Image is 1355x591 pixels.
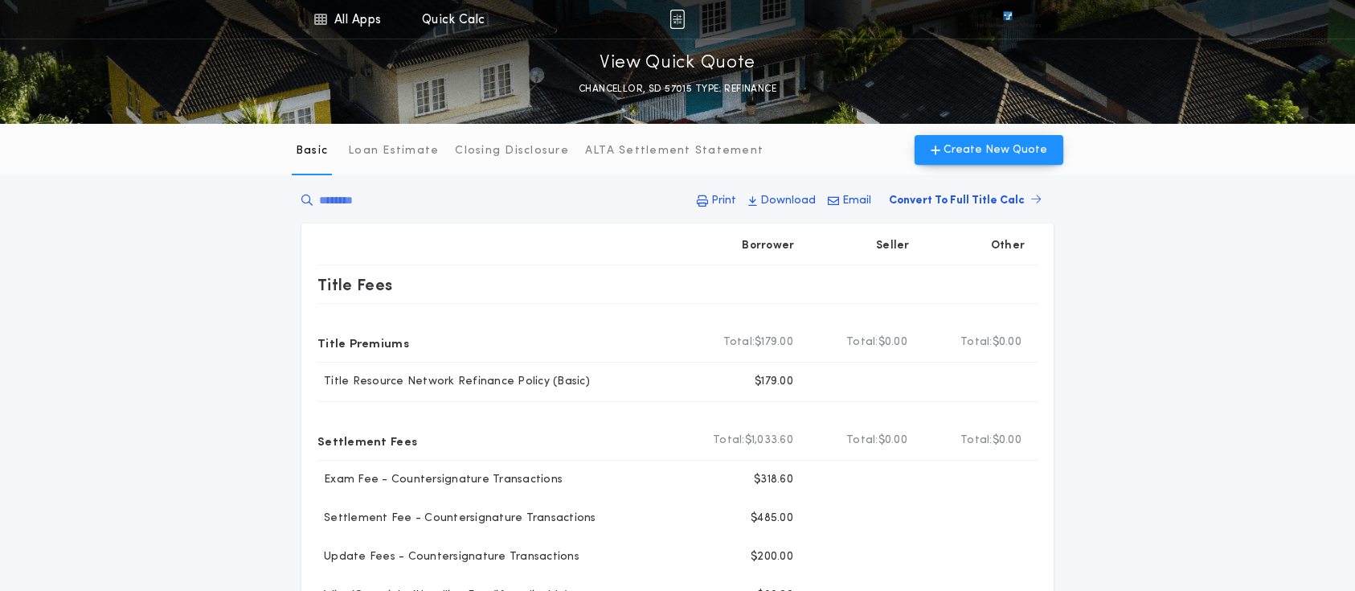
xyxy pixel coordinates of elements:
p: Closing Disclosure [455,143,569,159]
button: Download [743,187,821,215]
p: Email [842,193,871,209]
p: Seller [876,238,910,254]
p: ALTA Settlement Statement [585,143,763,159]
span: $0.00 [878,334,907,351]
button: Print [692,187,741,215]
p: Title Premiums [317,330,409,355]
button: Convert To Full Title Calc [876,186,1054,215]
p: Basic [296,143,328,159]
span: $179.00 [755,334,793,351]
img: vs-icon [974,11,1042,27]
p: Print [711,193,736,209]
p: Title Resource Network Refinance Policy (Basic) [317,374,590,390]
p: Exam Fee - Countersignature Transactions [317,472,563,488]
span: $0.00 [993,334,1021,351]
p: Borrower [742,238,794,254]
p: Title Fees [317,272,393,298]
p: $485.00 [751,511,793,527]
p: Other [991,238,1025,254]
span: $0.00 [993,433,1021,449]
b: Total: [960,433,993,449]
p: $200.00 [751,549,793,565]
p: $179.00 [755,374,793,390]
p: Update Fees - Countersignature Transactions [317,549,579,565]
p: Loan Estimate [348,143,439,159]
span: Create New Quote [944,142,1047,158]
b: Total: [846,433,878,449]
b: Total: [960,334,993,351]
p: View Quick Quote [600,51,755,76]
img: img [669,10,685,29]
b: Total: [713,433,745,449]
p: Download [760,193,816,209]
button: Email [823,187,876,215]
span: Convert To Full Title Calc [889,192,1025,209]
p: Chancellor, SD 57015 TYPE: REFINANCE [579,81,776,97]
p: $318.60 [754,472,793,488]
p: Settlement Fee - Countersignature Transactions [317,511,596,527]
span: $1,033.60 [745,433,793,449]
p: Settlement Fees [317,428,417,454]
button: Create New Quote [915,135,1063,165]
b: Total: [846,334,878,351]
span: $0.00 [878,433,907,449]
b: Total: [723,334,755,351]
